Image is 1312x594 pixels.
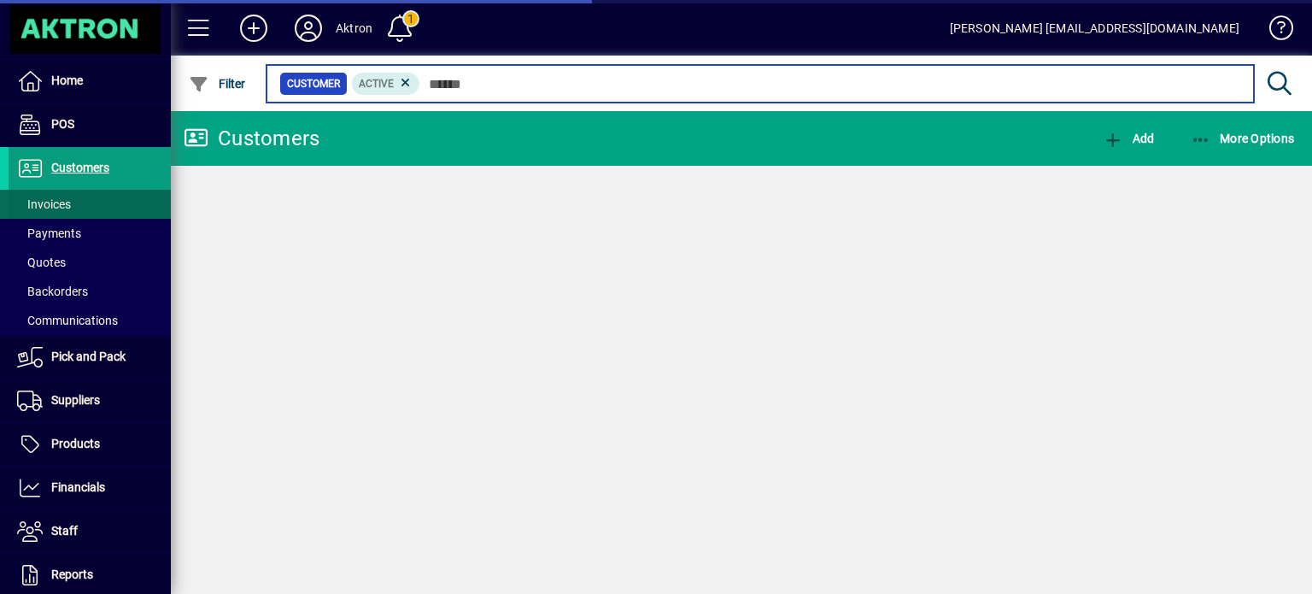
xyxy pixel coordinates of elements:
[336,15,372,42] div: Aktron
[17,226,81,240] span: Payments
[9,190,171,219] a: Invoices
[950,15,1239,42] div: [PERSON_NAME] [EMAIL_ADDRESS][DOMAIN_NAME]
[9,103,171,146] a: POS
[287,75,340,92] span: Customer
[352,73,420,95] mat-chip: Activation Status: Active
[189,77,246,91] span: Filter
[51,437,100,450] span: Products
[17,285,88,298] span: Backorders
[1256,3,1291,59] a: Knowledge Base
[281,13,336,44] button: Profile
[17,197,71,211] span: Invoices
[51,350,126,363] span: Pick and Pack
[9,248,171,277] a: Quotes
[9,510,171,553] a: Staff
[9,306,171,335] a: Communications
[9,336,171,379] a: Pick and Pack
[9,467,171,509] a: Financials
[9,277,171,306] a: Backorders
[359,78,394,90] span: Active
[17,314,118,327] span: Communications
[9,219,171,248] a: Payments
[1098,123,1158,154] button: Add
[9,60,171,103] a: Home
[226,13,281,44] button: Add
[184,125,319,152] div: Customers
[51,568,93,581] span: Reports
[51,117,74,131] span: POS
[51,74,83,87] span: Home
[51,480,105,494] span: Financials
[1191,132,1295,145] span: More Options
[9,379,171,422] a: Suppliers
[17,256,66,269] span: Quotes
[9,423,171,466] a: Products
[1186,123,1299,154] button: More Options
[51,524,78,538] span: Staff
[51,161,109,174] span: Customers
[184,68,250,99] button: Filter
[1103,132,1154,145] span: Add
[51,393,100,407] span: Suppliers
